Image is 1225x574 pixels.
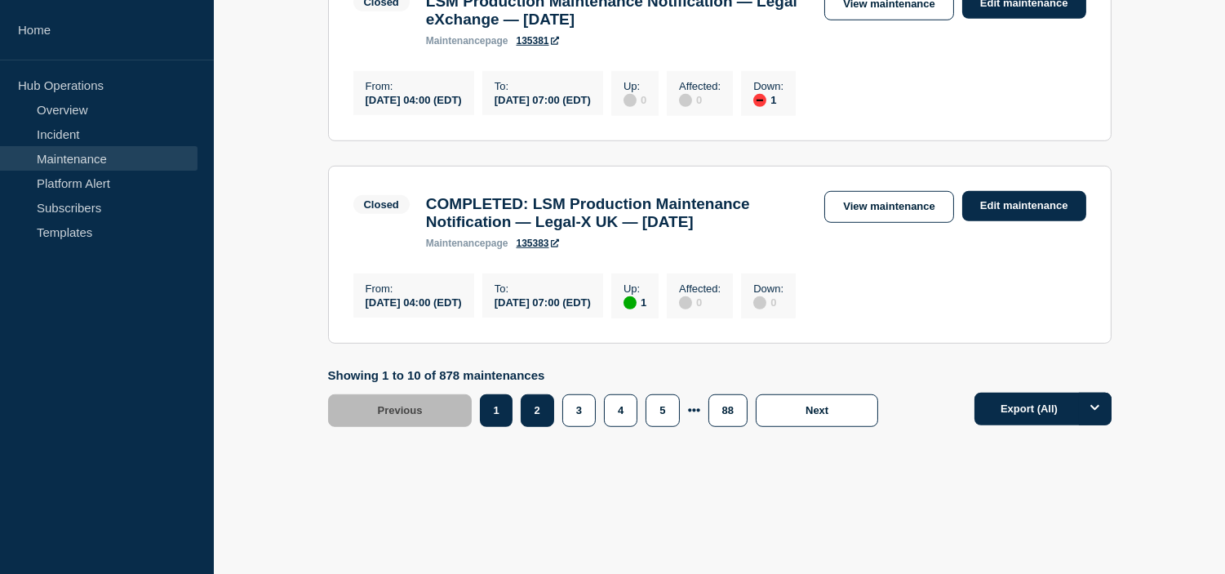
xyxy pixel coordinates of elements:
span: maintenance [426,238,486,249]
div: [DATE] 07:00 (EDT) [495,92,591,106]
div: 0 [624,92,646,107]
button: 2 [521,394,554,427]
div: Closed [364,198,399,211]
span: Next [806,404,828,416]
span: Previous [378,404,423,416]
p: To : [495,80,591,92]
div: disabled [679,94,692,107]
div: disabled [624,94,637,107]
button: Next [756,394,878,427]
p: From : [366,283,462,295]
div: 0 [679,92,721,107]
p: Affected : [679,283,721,295]
a: Edit maintenance [962,191,1086,221]
h3: COMPLETED: LSM Production Maintenance Notification — Legal-X UK — [DATE] [426,195,809,231]
p: page [426,238,508,249]
p: Up : [624,80,646,92]
a: 135383 [517,238,559,249]
button: 4 [604,394,637,427]
div: [DATE] 04:00 (EDT) [366,295,462,309]
p: Affected : [679,80,721,92]
div: [DATE] 04:00 (EDT) [366,92,462,106]
div: disabled [753,296,766,309]
button: 5 [646,394,679,427]
a: View maintenance [824,191,953,223]
p: page [426,35,508,47]
button: 88 [708,394,748,427]
div: [DATE] 07:00 (EDT) [495,295,591,309]
button: Options [1079,393,1112,425]
div: 0 [679,295,721,309]
a: 135381 [517,35,559,47]
button: Previous [328,394,473,427]
button: Export (All) [974,393,1112,425]
p: From : [366,80,462,92]
p: Down : [753,80,783,92]
button: 1 [480,394,512,427]
div: 0 [753,295,783,309]
button: 3 [562,394,596,427]
div: 1 [624,295,646,309]
p: Down : [753,283,783,295]
p: Showing 1 to 10 of 878 maintenances [328,368,887,382]
p: Up : [624,283,646,295]
p: To : [495,283,591,295]
div: 1 [753,92,783,107]
span: maintenance [426,35,486,47]
div: up [624,296,637,309]
div: disabled [679,296,692,309]
div: down [753,94,766,107]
